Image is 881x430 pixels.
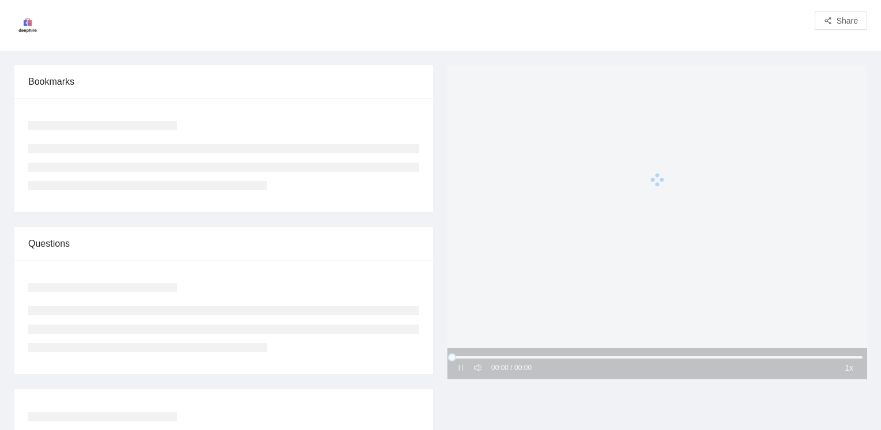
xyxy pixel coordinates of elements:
span: share-alt [824,17,832,26]
img: Loading... [14,12,42,39]
div: Bookmarks [28,65,419,98]
div: Questions [28,227,419,260]
button: share-altShare [815,12,867,30]
span: Share [837,14,858,27]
